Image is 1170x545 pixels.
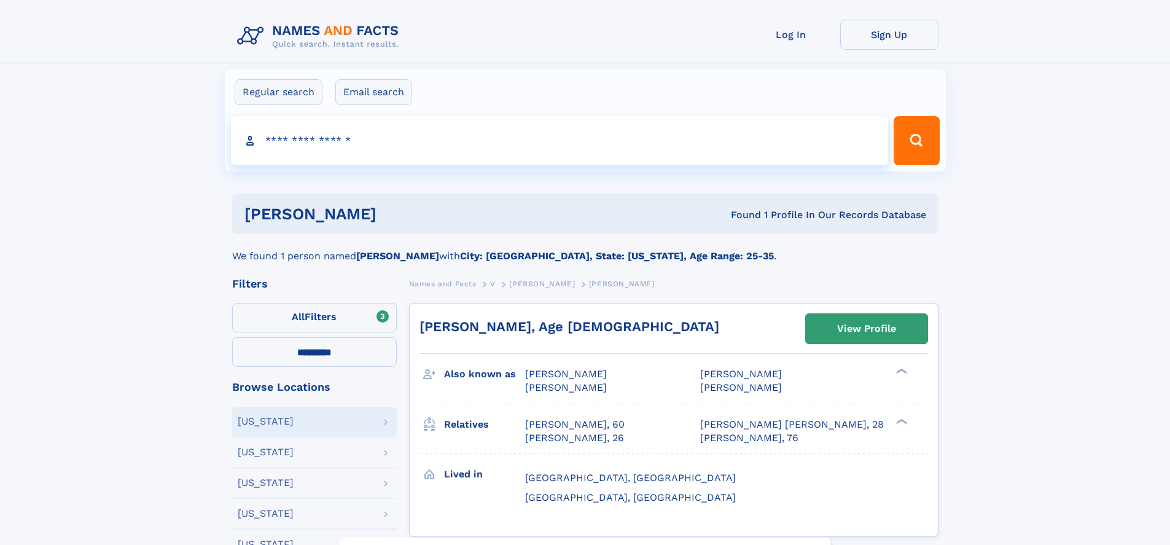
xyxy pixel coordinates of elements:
span: [PERSON_NAME] [525,382,607,393]
div: Filters [232,278,397,289]
span: [PERSON_NAME] [700,368,782,380]
label: Filters [232,303,397,332]
a: Sign Up [840,20,938,50]
div: We found 1 person named with . [232,234,938,264]
span: [GEOGRAPHIC_DATA], [GEOGRAPHIC_DATA] [525,472,736,484]
div: ❯ [893,417,908,425]
h3: Lived in [444,464,525,485]
a: [PERSON_NAME] [PERSON_NAME], 28 [700,418,884,431]
a: [PERSON_NAME], 76 [700,431,798,445]
div: Browse Locations [232,382,397,393]
div: [US_STATE] [238,447,294,457]
h3: Relatives [444,414,525,435]
a: View Profile [806,314,927,343]
a: Log In [742,20,840,50]
div: [US_STATE] [238,417,294,426]
a: V [490,276,496,291]
span: V [490,280,496,288]
a: [PERSON_NAME], 60 [525,418,625,431]
span: [PERSON_NAME] [509,280,575,288]
a: [PERSON_NAME], 26 [525,431,624,445]
span: [PERSON_NAME] [525,368,607,380]
b: City: [GEOGRAPHIC_DATA], State: [US_STATE], Age Range: 25-35 [460,250,774,262]
button: Search Button [894,116,939,165]
div: View Profile [837,315,896,343]
input: search input [231,116,889,165]
span: [PERSON_NAME] [589,280,655,288]
label: Regular search [235,79,322,105]
label: Email search [335,79,412,105]
a: Names and Facts [409,276,477,291]
div: ❯ [893,367,908,375]
span: [PERSON_NAME] [700,382,782,393]
div: [US_STATE] [238,509,294,519]
img: Logo Names and Facts [232,20,409,53]
span: [GEOGRAPHIC_DATA], [GEOGRAPHIC_DATA] [525,492,736,503]
div: Found 1 Profile In Our Records Database [553,208,926,222]
span: All [292,311,305,323]
a: [PERSON_NAME], Age [DEMOGRAPHIC_DATA] [419,319,719,334]
a: [PERSON_NAME] [509,276,575,291]
h3: Also known as [444,364,525,385]
b: [PERSON_NAME] [356,250,439,262]
h1: [PERSON_NAME] [244,206,554,222]
div: [US_STATE] [238,478,294,488]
